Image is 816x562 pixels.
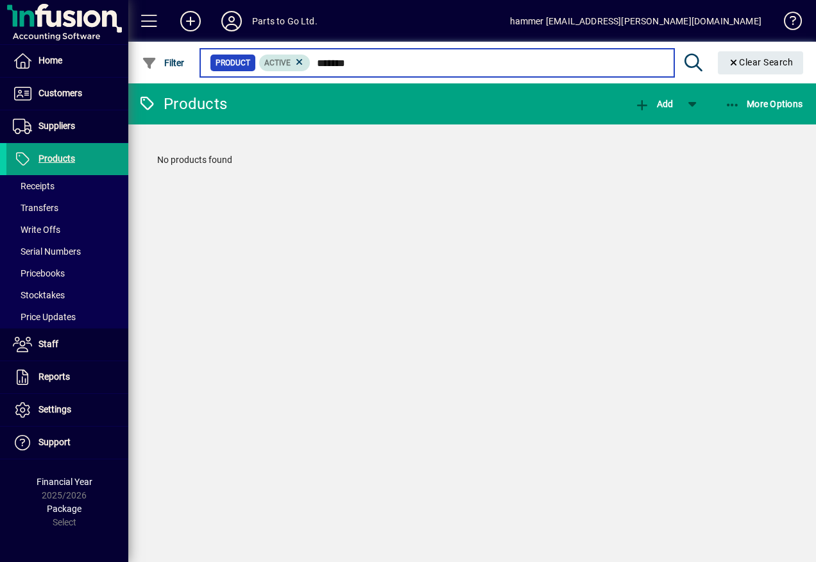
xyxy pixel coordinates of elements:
a: Write Offs [6,219,128,241]
button: Add [631,92,676,115]
span: Reports [38,371,70,382]
span: Stocktakes [13,290,65,300]
a: Reports [6,361,128,393]
span: Add [634,99,673,109]
span: Staff [38,339,58,349]
span: Financial Year [37,477,92,487]
span: Package [47,504,81,514]
button: Add [170,10,211,33]
span: Products [38,153,75,164]
a: Staff [6,328,128,361]
span: Transfers [13,203,58,213]
a: Transfers [6,197,128,219]
span: Customers [38,88,82,98]
a: Suppliers [6,110,128,142]
span: Active [264,58,291,67]
a: Receipts [6,175,128,197]
span: Receipts [13,181,55,191]
div: Products [138,94,227,114]
a: Customers [6,78,128,110]
span: Filter [142,58,185,68]
div: No products found [144,140,800,180]
span: Support [38,437,71,447]
span: Clear Search [728,57,794,67]
span: Home [38,55,62,65]
span: Suppliers [38,121,75,131]
a: Serial Numbers [6,241,128,262]
span: Serial Numbers [13,246,81,257]
mat-chip: Activation Status: Active [259,55,310,71]
button: Filter [139,51,188,74]
a: Support [6,427,128,459]
a: Settings [6,394,128,426]
span: Pricebooks [13,268,65,278]
span: Product [216,56,250,69]
button: Clear [718,51,804,74]
a: Price Updates [6,306,128,328]
div: Parts to Go Ltd. [252,11,318,31]
a: Home [6,45,128,77]
a: Stocktakes [6,284,128,306]
span: Settings [38,404,71,414]
span: More Options [725,99,803,109]
a: Knowledge Base [774,3,800,44]
a: Pricebooks [6,262,128,284]
div: hammer [EMAIL_ADDRESS][PERSON_NAME][DOMAIN_NAME] [510,11,761,31]
span: Write Offs [13,225,60,235]
button: More Options [722,92,806,115]
span: Price Updates [13,312,76,322]
button: Profile [211,10,252,33]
